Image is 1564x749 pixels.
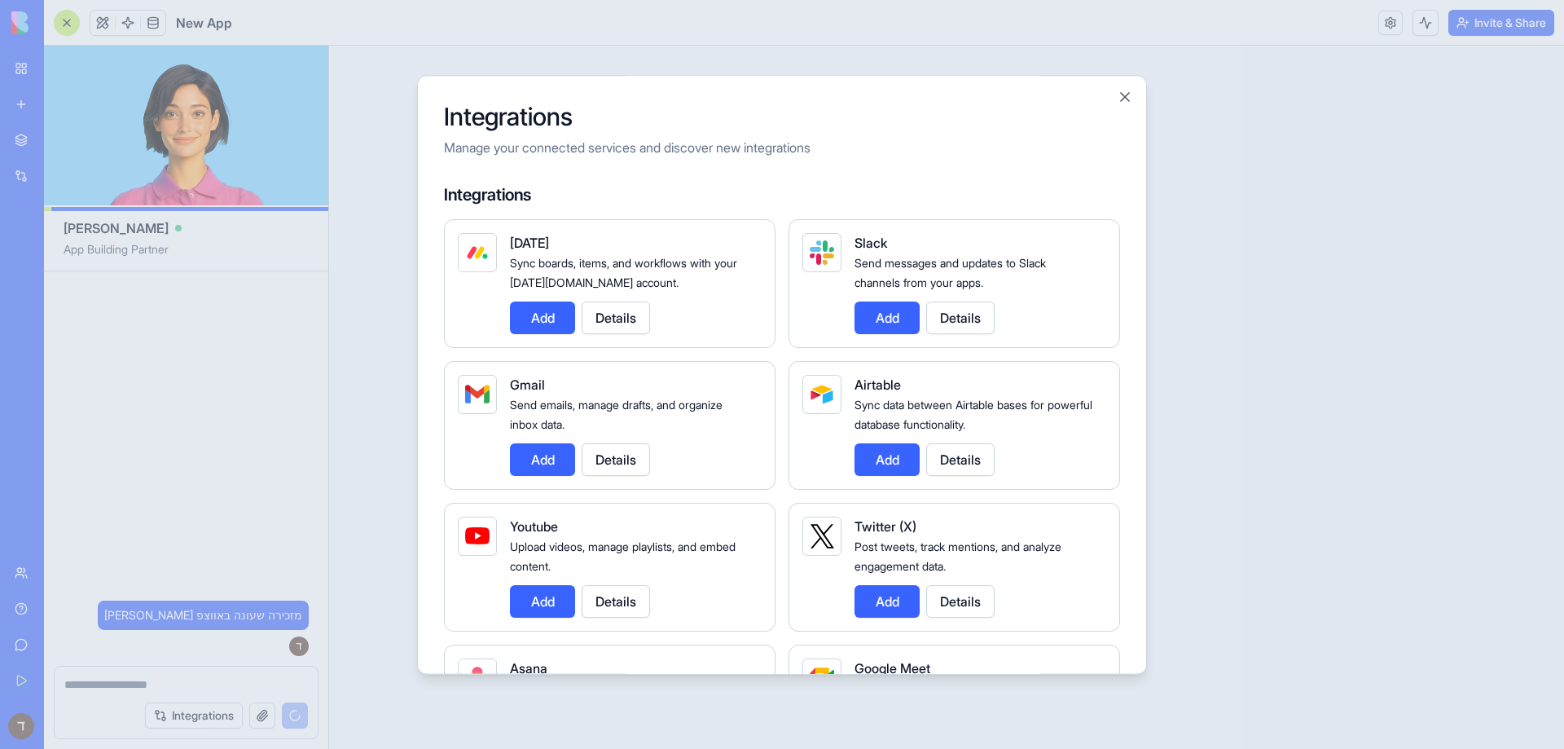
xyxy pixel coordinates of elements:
[1117,89,1133,105] button: Close
[854,660,930,676] span: Google Meet
[510,518,558,535] span: Youtube
[854,443,920,476] button: Add
[510,443,575,476] button: Add
[582,443,650,476] button: Details
[926,302,995,334] button: Details
[926,585,995,618] button: Details
[854,540,1061,573] span: Post tweets, track mentions, and analyze engagement data.
[854,518,916,535] span: Twitter (X)
[854,302,920,334] button: Add
[582,302,650,334] button: Details
[510,377,545,393] span: Gmail
[926,443,995,476] button: Details
[854,377,901,393] span: Airtable
[444,102,1120,131] h2: Integrations
[582,585,650,618] button: Details
[510,660,547,676] span: Asana
[510,398,723,431] span: Send emails, manage drafts, and organize inbox data.
[444,183,1120,206] h4: Integrations
[854,398,1092,431] span: Sync data between Airtable bases for powerful database functionality.
[854,256,1046,289] span: Send messages and updates to Slack channels from your apps.
[510,256,737,289] span: Sync boards, items, and workflows with your [DATE][DOMAIN_NAME] account.
[854,585,920,618] button: Add
[510,585,575,618] button: Add
[510,302,575,334] button: Add
[510,540,736,573] span: Upload videos, manage playlists, and embed content.
[510,235,549,251] span: [DATE]
[854,235,887,251] span: Slack
[444,138,1120,157] p: Manage your connected services and discover new integrations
